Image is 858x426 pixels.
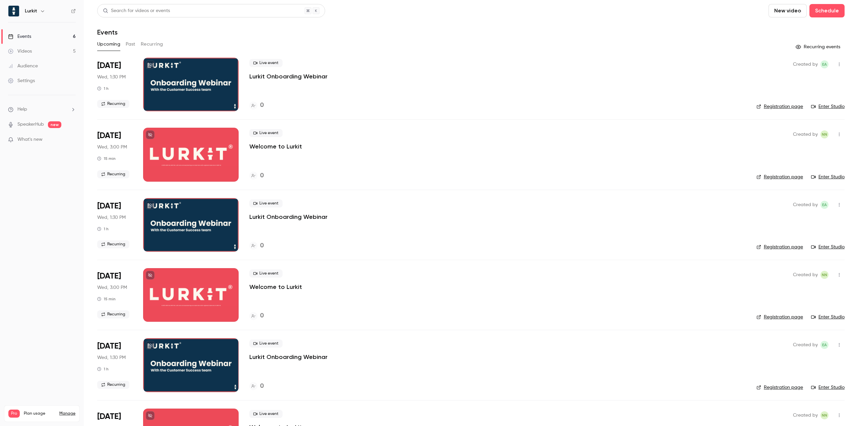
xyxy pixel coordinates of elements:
span: Live event [249,340,283,348]
a: Enter Studio [811,244,845,250]
span: [DATE] [97,201,121,211]
div: 1 h [97,86,109,91]
div: Sep 3 Wed, 3:00 PM (Europe/Stockholm) [97,268,132,322]
a: Registration page [756,103,803,110]
a: Lurkit Onboarding Webinar [249,353,327,361]
h4: 0 [260,382,264,391]
span: Created by [793,201,818,209]
div: Settings [8,77,35,84]
span: Pro [8,410,20,418]
iframe: Noticeable Trigger [68,137,76,143]
a: Registration page [756,244,803,250]
button: Recurring [141,39,163,50]
div: Aug 27 Wed, 1:30 PM (Europe/Stockholm) [97,58,132,111]
span: Wed, 3:00 PM [97,284,127,291]
span: Live event [249,59,283,67]
a: Registration page [756,314,803,320]
span: EA [822,201,827,209]
div: 15 min [97,296,116,302]
h6: Lurkit [25,8,37,14]
span: EA [822,341,827,349]
span: Created by [793,411,818,419]
span: Created by [793,341,818,349]
span: Recurring [97,170,129,178]
button: Recurring events [793,42,845,52]
button: Upcoming [97,39,120,50]
span: Etienne Amarilla [820,341,829,349]
a: Enter Studio [811,384,845,391]
span: EA [822,60,827,68]
a: SpeakerHub [17,121,44,128]
span: Recurring [97,381,129,389]
span: [DATE] [97,60,121,71]
span: Live event [249,410,283,418]
span: [DATE] [97,341,121,352]
span: Recurring [97,240,129,248]
div: Aug 27 Wed, 3:00 PM (Europe/Stockholm) [97,128,132,181]
a: 0 [249,171,264,180]
span: Created by [793,271,818,279]
div: 1 h [97,366,109,372]
img: Lurkit [8,6,19,16]
span: Created by [793,60,818,68]
span: Recurring [97,310,129,318]
span: NN [822,411,827,419]
button: Schedule [809,4,845,17]
span: Recurring [97,100,129,108]
h1: Events [97,28,118,36]
span: NN [822,271,827,279]
a: Manage [59,411,75,416]
h4: 0 [260,241,264,250]
button: New video [769,4,807,17]
span: What's new [17,136,43,143]
div: Videos [8,48,32,55]
div: Audience [8,63,38,69]
span: Natalia Nobrega [820,130,829,138]
div: Sep 10 Wed, 1:30 PM (Europe/Stockholm) [97,338,132,392]
span: Live event [249,269,283,278]
span: Live event [249,199,283,207]
a: Registration page [756,384,803,391]
a: 0 [249,101,264,110]
span: [DATE] [97,411,121,422]
h4: 0 [260,171,264,180]
span: Wed, 3:00 PM [97,144,127,150]
span: Natalia Nobrega [820,411,829,419]
a: Enter Studio [811,103,845,110]
a: Lurkit Onboarding Webinar [249,72,327,80]
span: Help [17,106,27,113]
h4: 0 [260,311,264,320]
span: Wed, 1:30 PM [97,354,126,361]
span: Live event [249,129,283,137]
a: 0 [249,241,264,250]
div: Sep 3 Wed, 1:30 PM (Europe/Stockholm) [97,198,132,252]
button: Past [126,39,135,50]
li: help-dropdown-opener [8,106,76,113]
span: new [48,121,61,128]
h4: 0 [260,101,264,110]
a: Enter Studio [811,174,845,180]
span: [DATE] [97,271,121,282]
a: Registration page [756,174,803,180]
span: Etienne Amarilla [820,201,829,209]
p: Welcome to Lurkit [249,142,302,150]
div: 1 h [97,226,109,232]
a: Welcome to Lurkit [249,283,302,291]
div: Events [8,33,31,40]
a: 0 [249,311,264,320]
span: Natalia Nobrega [820,271,829,279]
a: Enter Studio [811,314,845,320]
a: Lurkit Onboarding Webinar [249,213,327,221]
span: NN [822,130,827,138]
a: 0 [249,382,264,391]
div: Search for videos or events [103,7,170,14]
span: Plan usage [24,411,55,416]
span: Created by [793,130,818,138]
span: Wed, 1:30 PM [97,74,126,80]
span: Etienne Amarilla [820,60,829,68]
div: 15 min [97,156,116,161]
